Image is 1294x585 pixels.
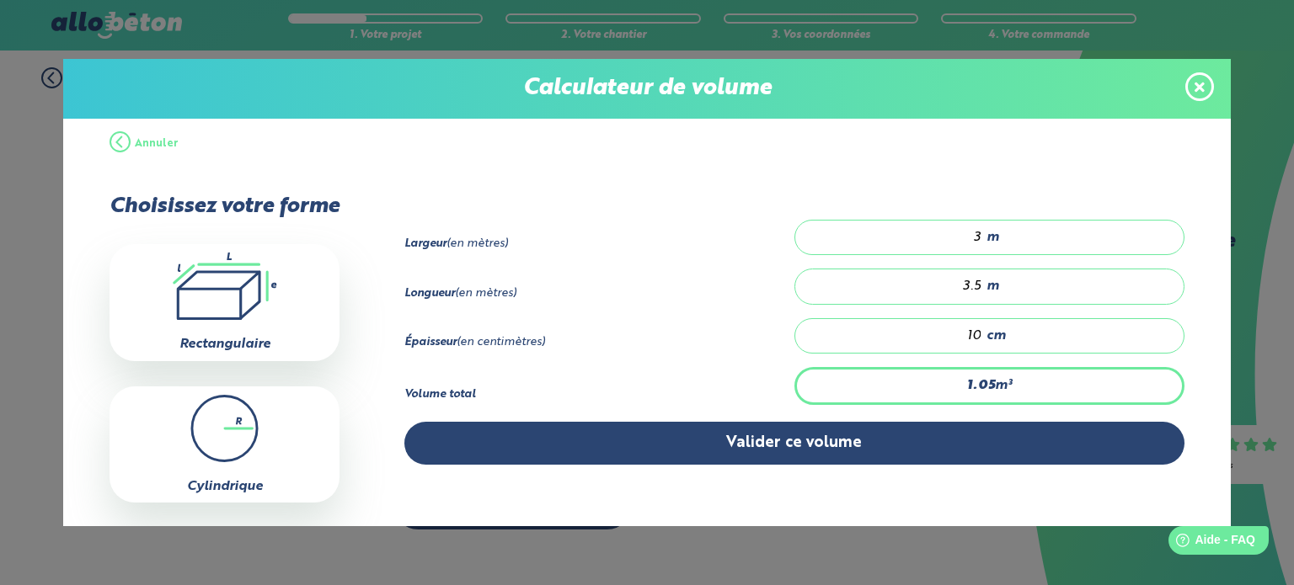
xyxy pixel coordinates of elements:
[812,229,982,246] input: 0
[187,480,263,493] label: Cylindrique
[404,288,455,299] strong: Longueur
[967,379,995,392] strong: 1.05
[110,119,179,169] button: Annuler
[80,76,1214,102] p: Calculateur de volume
[404,337,457,348] strong: Épaisseur
[404,422,1184,465] button: Valider ce volume
[110,194,340,219] p: Choisissez votre forme
[179,338,270,351] label: Rectangulaire
[812,327,982,344] input: 0
[987,328,1006,343] span: cm
[1144,519,1275,566] iframe: Help widget launcher
[987,279,999,294] span: m
[404,336,794,349] div: (en centimètres)
[987,230,999,245] span: m
[404,287,794,300] div: (en mètres)
[404,237,794,251] div: (en mètres)
[812,278,982,295] input: 0
[404,238,446,249] strong: Largeur
[404,389,476,400] strong: Volume total
[794,367,1184,404] div: m³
